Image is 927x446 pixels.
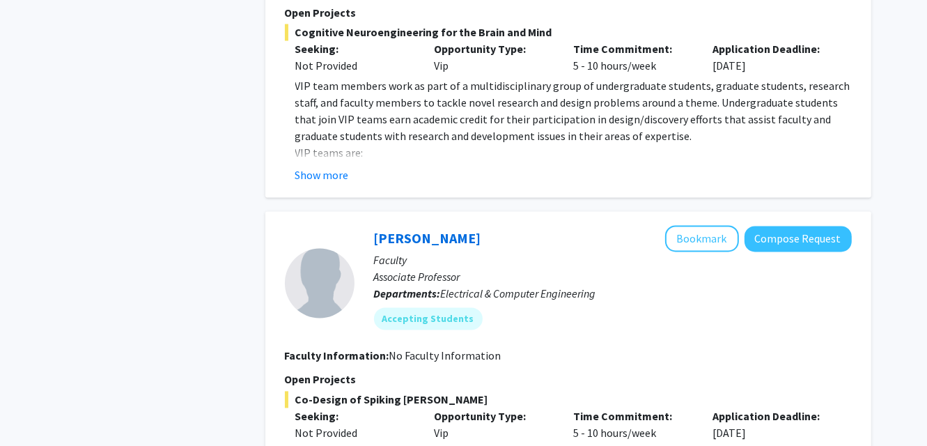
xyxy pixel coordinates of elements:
button: Show more [295,167,349,184]
mat-chip: Accepting Students [374,308,483,330]
p: Application Deadline: [712,408,831,425]
button: Compose Request to Anup Das [745,226,852,252]
span: Cognitive Neuroengineering for the Brain and Mind [285,24,852,41]
span: Co-Design of Spiking [PERSON_NAME] [285,392,852,408]
div: [DATE] [702,41,841,75]
span: No Faculty Information [389,349,501,363]
p: Opportunity Type: [434,41,552,58]
span: Electrical & Computer Engineering [441,287,596,301]
p: Open Projects [285,371,852,388]
div: Vip [423,41,563,75]
div: 5 - 10 hours/week [563,408,702,442]
div: [DATE] [702,408,841,442]
b: Faculty Information: [285,349,389,363]
iframe: Chat [10,383,59,436]
p: VIP team members work as part of a multidisciplinary group of undergraduate students, graduate st... [295,78,852,145]
p: Associate Professor [374,269,852,286]
p: Opportunity Type: [434,408,552,425]
div: Not Provided [295,58,414,75]
p: Time Commitment: [573,408,692,425]
a: [PERSON_NAME] [374,230,481,247]
button: Add Anup Das to Bookmarks [665,226,739,252]
div: Not Provided [295,425,414,442]
p: VIP teams are: [295,145,852,162]
div: Vip [423,408,563,442]
p: Seeking: [295,41,414,58]
p: Time Commitment: [573,41,692,58]
div: 5 - 10 hours/week [563,41,702,75]
p: Faculty [374,252,852,269]
b: Departments: [374,287,441,301]
p: Open Projects [285,4,852,21]
p: Application Deadline: [712,41,831,58]
p: Seeking: [295,408,414,425]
